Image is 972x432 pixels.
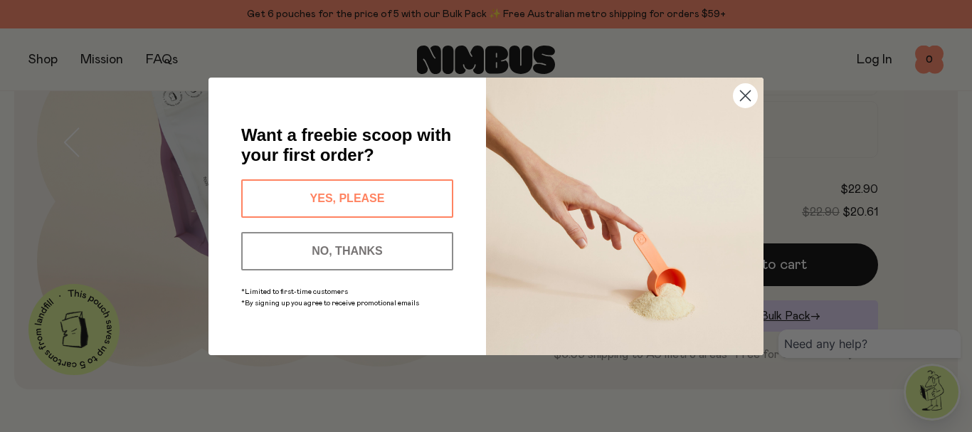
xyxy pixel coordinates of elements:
button: NO, THANKS [241,232,453,270]
span: *Limited to first-time customers [241,288,348,295]
span: Want a freebie scoop with your first order? [241,125,451,164]
span: *By signing up you agree to receive promotional emails [241,300,419,307]
button: Close dialog [733,83,758,108]
button: YES, PLEASE [241,179,453,218]
img: c0d45117-8e62-4a02-9742-374a5db49d45.jpeg [486,78,764,355]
